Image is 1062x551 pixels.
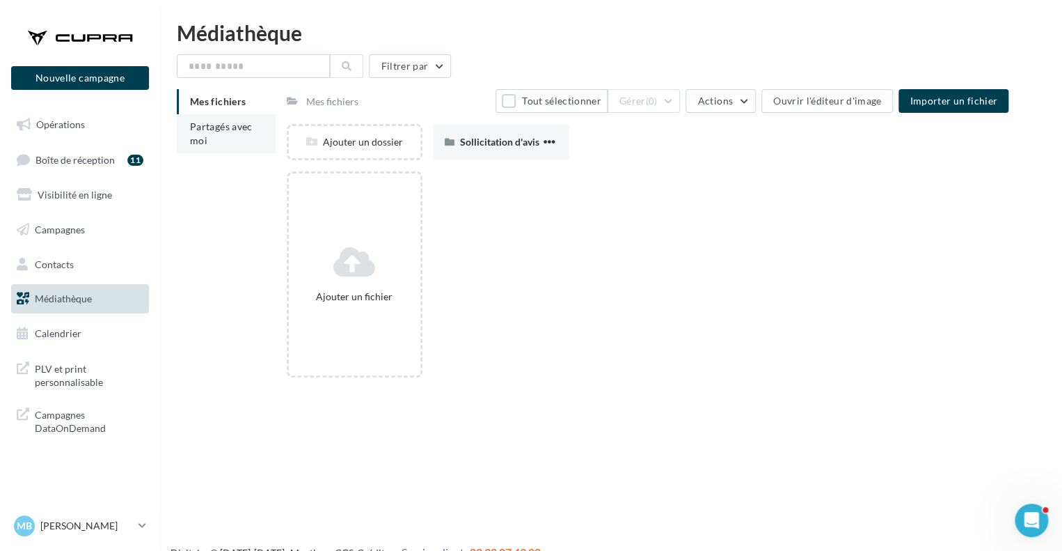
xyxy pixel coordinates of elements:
[8,354,152,395] a: PLV et print personnalisable
[8,110,152,139] a: Opérations
[35,153,115,165] span: Boîte de réception
[177,22,1045,43] div: Médiathèque
[8,284,152,313] a: Médiathèque
[36,118,85,130] span: Opérations
[8,250,152,279] a: Contacts
[8,400,152,441] a: Campagnes DataOnDemand
[190,95,246,107] span: Mes fichiers
[761,89,893,113] button: Ouvrir l'éditeur d'image
[496,89,607,113] button: Tout sélectionner
[289,135,420,149] div: Ajouter un dossier
[306,95,358,109] div: Mes fichiers
[35,327,81,339] span: Calendrier
[11,513,149,539] a: MB [PERSON_NAME]
[35,224,85,235] span: Campagnes
[35,359,143,389] span: PLV et print personnalisable
[40,519,133,533] p: [PERSON_NAME]
[38,189,112,201] span: Visibilité en ligne
[8,145,152,175] a: Boîte de réception11
[460,136,539,148] span: Sollicitation d'avis
[685,89,755,113] button: Actions
[697,95,732,107] span: Actions
[127,155,143,166] div: 11
[35,405,143,435] span: Campagnes DataOnDemand
[8,215,152,245] a: Campagnes
[17,519,32,533] span: MB
[369,54,451,78] button: Filtrer par
[1015,504,1048,537] iframe: Intercom live chat
[190,121,253,146] span: Partagés avec moi
[608,89,681,113] button: Gérer(0)
[646,95,658,107] span: (0)
[898,89,1008,113] button: Importer un fichier
[294,290,415,304] div: Ajouter un fichier
[35,258,74,270] span: Contacts
[35,293,92,304] span: Médiathèque
[910,95,997,107] span: Importer un fichier
[8,180,152,210] a: Visibilité en ligne
[8,319,152,348] a: Calendrier
[11,66,149,90] button: Nouvelle campagne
